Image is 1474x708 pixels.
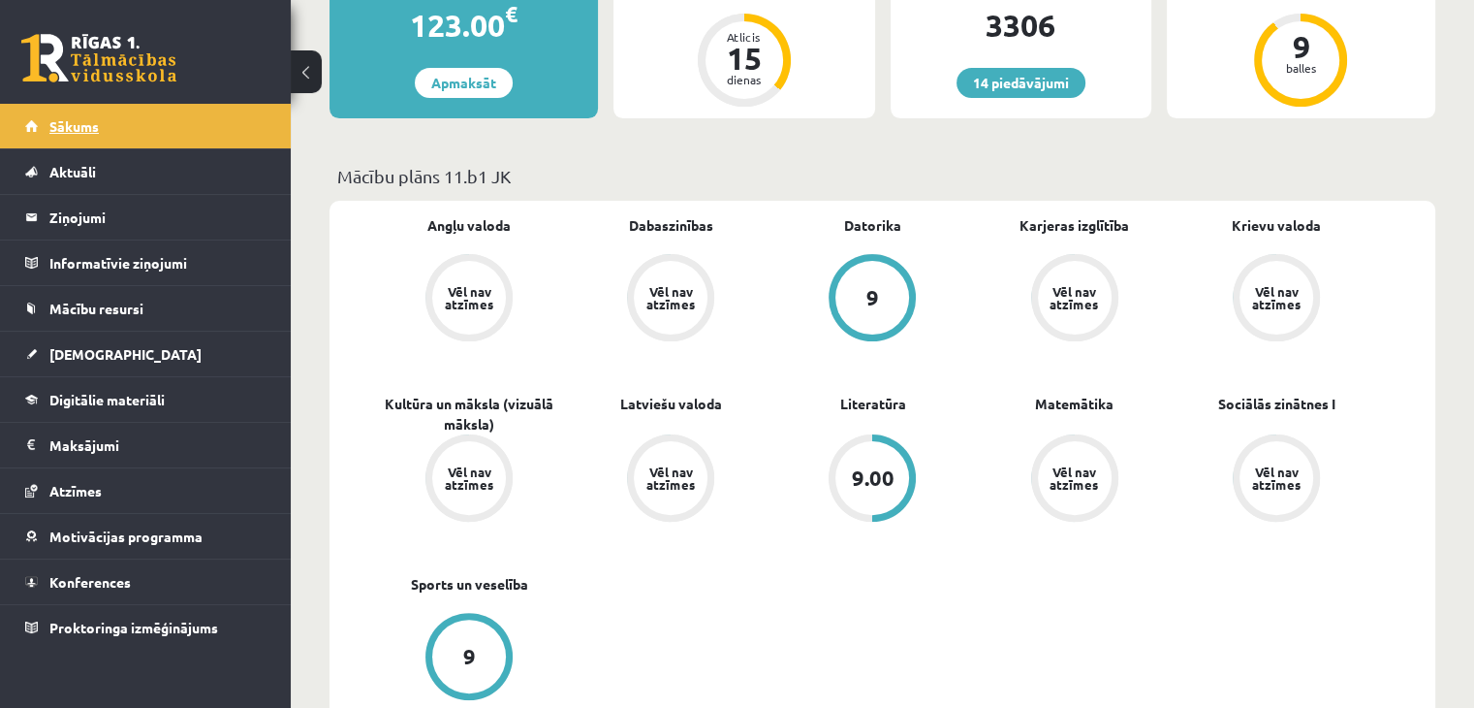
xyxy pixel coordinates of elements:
[25,514,267,559] a: Motivācijas programma
[715,31,773,43] div: Atlicis
[957,68,1085,98] a: 14 piedāvājumi
[570,254,771,345] a: Vēl nav atzīmes
[1271,31,1330,62] div: 9
[25,332,267,376] a: [DEMOGRAPHIC_DATA]
[891,2,1151,48] div: 3306
[49,423,267,467] legend: Maksājumi
[643,285,698,310] div: Vēl nav atzīmes
[839,394,905,414] a: Literatūra
[1249,466,1303,491] div: Vēl nav atzīmes
[49,391,165,408] span: Digitālie materiāli
[442,466,496,491] div: Vēl nav atzīmes
[1176,434,1377,526] a: Vēl nav atzīmes
[411,574,528,595] a: Sports un veselība
[1048,285,1102,310] div: Vēl nav atzīmes
[25,104,267,148] a: Sākums
[1232,215,1321,236] a: Krievu valoda
[49,300,143,317] span: Mācību resursi
[715,43,773,74] div: 15
[25,286,267,331] a: Mācību resursi
[1035,394,1113,414] a: Matemātika
[49,345,202,363] span: [DEMOGRAPHIC_DATA]
[25,468,267,513] a: Atzīmes
[49,573,131,591] span: Konferences
[1176,254,1377,345] a: Vēl nav atzīmes
[25,560,267,604] a: Konferences
[49,117,99,135] span: Sākums
[866,287,879,308] div: 9
[25,195,267,240] a: Ziņojumi
[1249,285,1303,310] div: Vēl nav atzīmes
[25,423,267,467] a: Maksājumi
[974,254,1176,345] a: Vēl nav atzīmes
[368,613,570,704] a: 9
[620,394,722,414] a: Latviešu valoda
[21,34,176,82] a: Rīgas 1. Tālmācības vidusskola
[337,163,1427,189] p: Mācību plāns 11.b1 JK
[329,2,598,48] div: 123.00
[771,434,973,526] a: 9.00
[368,254,570,345] a: Vēl nav atzīmes
[49,163,96,180] span: Aktuāli
[25,149,267,194] a: Aktuāli
[368,394,570,434] a: Kultūra un māksla (vizuālā māksla)
[49,241,267,285] legend: Informatīvie ziņojumi
[570,434,771,526] a: Vēl nav atzīmes
[49,528,203,545] span: Motivācijas programma
[442,285,496,310] div: Vēl nav atzīmes
[715,74,773,85] div: dienas
[25,605,267,650] a: Proktoringa izmēģinājums
[49,619,218,636] span: Proktoringa izmēģinājums
[974,434,1176,526] a: Vēl nav atzīmes
[1019,215,1129,236] a: Karjeras izglītība
[771,254,973,345] a: 9
[25,377,267,422] a: Digitālie materiāli
[1217,394,1334,414] a: Sociālās zinātnes I
[1048,466,1102,491] div: Vēl nav atzīmes
[368,434,570,526] a: Vēl nav atzīmes
[49,195,267,240] legend: Ziņojumi
[643,466,698,491] div: Vēl nav atzīmes
[629,215,713,236] a: Dabaszinības
[463,646,476,667] div: 9
[851,467,894,489] div: 9.00
[49,482,102,499] span: Atzīmes
[25,241,267,285] a: Informatīvie ziņojumi
[844,215,901,236] a: Datorika
[1271,62,1330,74] div: balles
[427,215,511,236] a: Angļu valoda
[415,68,513,98] a: Apmaksāt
